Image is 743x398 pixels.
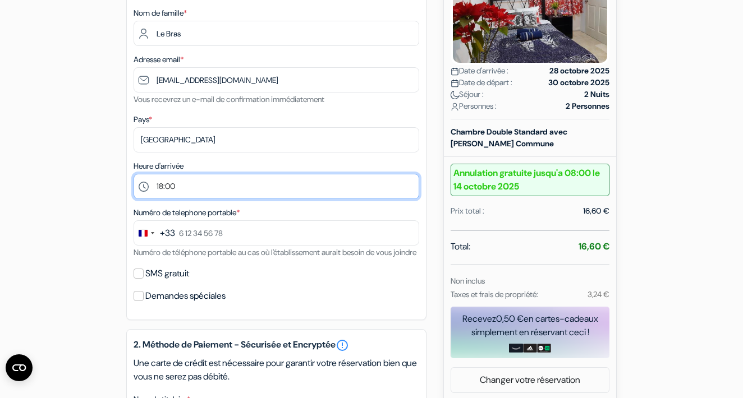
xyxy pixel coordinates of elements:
[451,164,609,196] b: Annulation gratuite jusqu'a 08:00 le 14 octobre 2025
[496,313,524,325] span: 0,50 €
[451,89,484,100] span: Séjour :
[134,54,184,66] label: Adresse email
[451,240,470,253] span: Total:
[579,240,609,252] strong: 16,60 €
[134,7,187,19] label: Nom de famille
[134,357,419,383] p: Une carte de crédit est nécessaire pour garantir votre réservation bien que vous ne serez pas déb...
[134,67,419,92] input: Entrer adresse e-mail
[537,344,551,353] img: uber-uber-eats-card.png
[583,205,609,217] div: 16,60 €
[145,288,226,304] label: Demandes spéciales
[451,103,459,111] img: user_icon.svg
[451,91,459,99] img: moon.svg
[451,276,485,286] small: Non inclus
[451,100,497,112] span: Personnes :
[451,369,609,391] a: Changer votre réservation
[451,67,459,76] img: calendar.svg
[451,77,512,89] span: Date de départ :
[451,127,567,149] b: Chambre Double Standard avec [PERSON_NAME] Commune
[6,354,33,381] button: Ouvrir le widget CMP
[134,21,419,46] input: Entrer le nom de famille
[160,226,175,240] div: +33
[451,79,459,87] img: calendar.svg
[451,65,508,77] span: Date d'arrivée :
[134,339,419,352] h5: 2. Méthode de Paiement - Sécurisée et Encryptée
[451,205,484,217] div: Prix total :
[588,289,609,299] small: 3,24 €
[451,289,538,299] small: Taxes et frais de propriété:
[145,266,189,281] label: SMS gratuit
[584,89,609,100] strong: 2 Nuits
[336,339,349,352] a: error_outline
[134,247,416,257] small: Numéro de téléphone portable au cas où l'établissement aurait besoin de vous joindre
[134,94,324,104] small: Vous recevrez un e-mail de confirmation immédiatement
[509,344,523,353] img: amazon-card-no-text.png
[134,207,240,219] label: Numéro de telephone portable
[134,114,152,126] label: Pays
[451,312,609,339] div: Recevez en cartes-cadeaux simplement en réservant ceci !
[134,220,419,246] input: 6 12 34 56 78
[134,160,184,172] label: Heure d'arrivée
[548,77,609,89] strong: 30 octobre 2025
[549,65,609,77] strong: 28 octobre 2025
[523,344,537,353] img: adidas-card.png
[566,100,609,112] strong: 2 Personnes
[134,221,175,245] button: Change country, selected France (+33)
